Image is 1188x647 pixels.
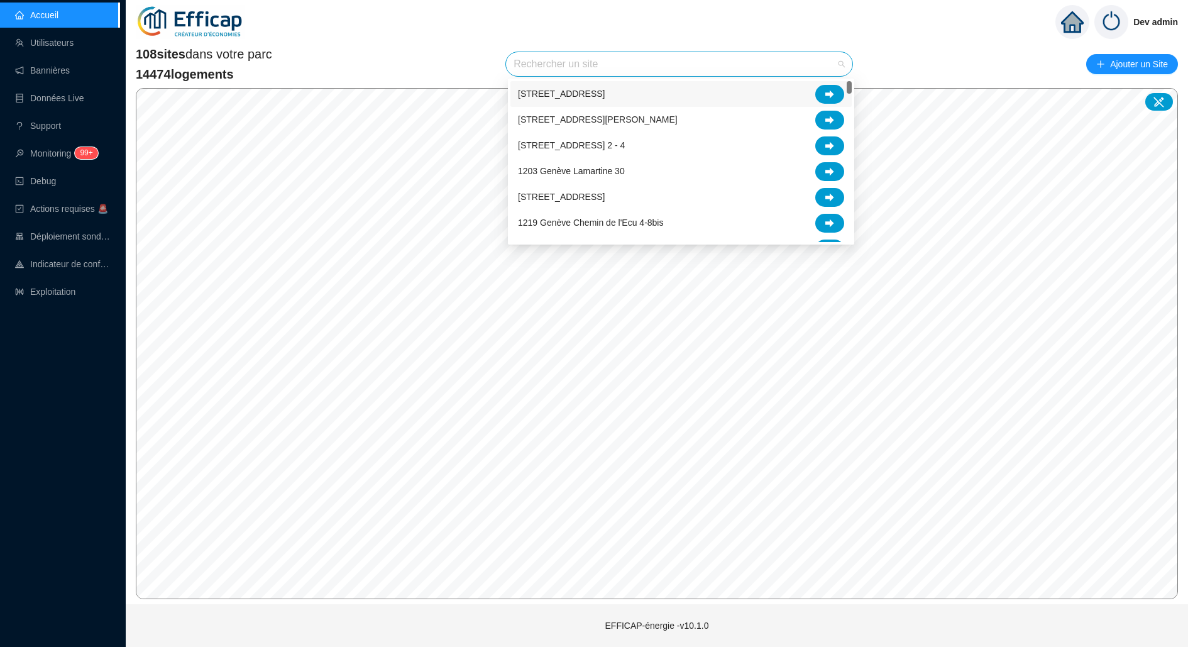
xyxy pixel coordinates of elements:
span: [STREET_ADDRESS] [518,191,605,204]
span: Actions requises 🚨 [30,204,108,214]
sup: 147 [75,147,97,159]
a: codeDebug [15,176,56,186]
span: plus [1096,60,1105,69]
a: teamUtilisateurs [15,38,74,48]
span: Ajouter un Site [1110,55,1168,73]
a: clusterDéploiement sondes [15,231,111,241]
div: 1203 Genève Lamartine 30 [510,158,852,184]
span: Dev admin [1133,2,1178,42]
button: Ajouter un Site [1086,54,1178,74]
span: 1219 Genève Chemin de l'Ecu 4-8bis [518,216,663,229]
span: 108 sites [136,47,185,61]
img: power [1094,5,1128,39]
span: home [1061,11,1084,33]
span: [STREET_ADDRESS][PERSON_NAME] [518,113,678,126]
span: EFFICAP-énergie - v10.1.0 [605,621,709,631]
div: 1203 Avenue Soret 2 - 4 [510,133,852,158]
span: 1203 Genève Lamartine 30 [518,165,625,178]
span: [STREET_ADDRESS] [518,87,605,101]
a: notificationBannières [15,65,70,75]
canvas: Map [136,89,1178,599]
div: 1202 SdC Butini 15 [510,81,852,107]
a: homeAccueil [15,10,58,20]
span: dans votre parc [136,45,272,63]
a: slidersExploitation [15,287,75,297]
a: questionSupport [15,121,61,131]
span: check-square [15,204,24,213]
div: 1219 Genève Chemin de l'Ecu 4-8bis [510,210,852,236]
a: databaseDonnées Live [15,93,84,103]
a: monitorMonitoring99+ [15,148,94,158]
div: 1203 Avenue Charles Giron 12 [510,107,852,133]
a: heat-mapIndicateur de confort [15,259,111,269]
div: 1203 Rue des Cèdres 12 [510,184,852,210]
div: 1227 - Bureau des autos - Office Cantonal des Véhicules [510,236,852,262]
span: 14474 logements [136,65,272,83]
span: [STREET_ADDRESS] 2 - 4 [518,139,625,152]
